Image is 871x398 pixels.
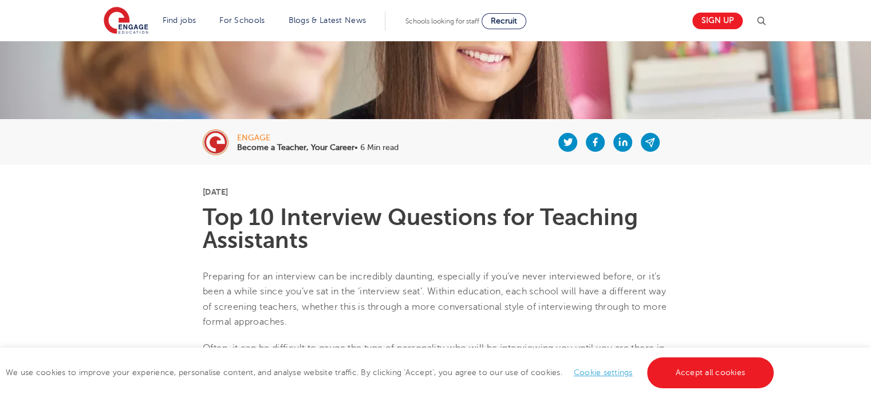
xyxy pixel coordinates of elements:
[203,206,668,252] h1: Top 10 Interview Questions for Teaching Assistants
[405,17,479,25] span: Schools looking for staff
[237,144,399,152] p: • 6 Min read
[237,143,354,152] b: Become a Teacher, Your Career
[203,188,668,196] p: [DATE]
[237,134,399,142] div: engage
[574,368,633,377] a: Cookie settings
[647,357,774,388] a: Accept all cookies
[219,16,265,25] a: For Schools
[104,7,148,36] img: Engage Education
[289,16,366,25] a: Blogs & Latest News
[482,13,526,29] a: Recruit
[163,16,196,25] a: Find jobs
[203,269,668,329] p: Preparing for an interview can be incredibly daunting, especially if you’ve never interviewed bef...
[491,17,517,25] span: Recruit
[692,13,743,29] a: Sign up
[203,341,668,386] p: Often, it can be difficult to gauge the type of personality who will be interviewing you until yo...
[6,368,777,377] span: We use cookies to improve your experience, personalise content, and analyse website traffic. By c...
